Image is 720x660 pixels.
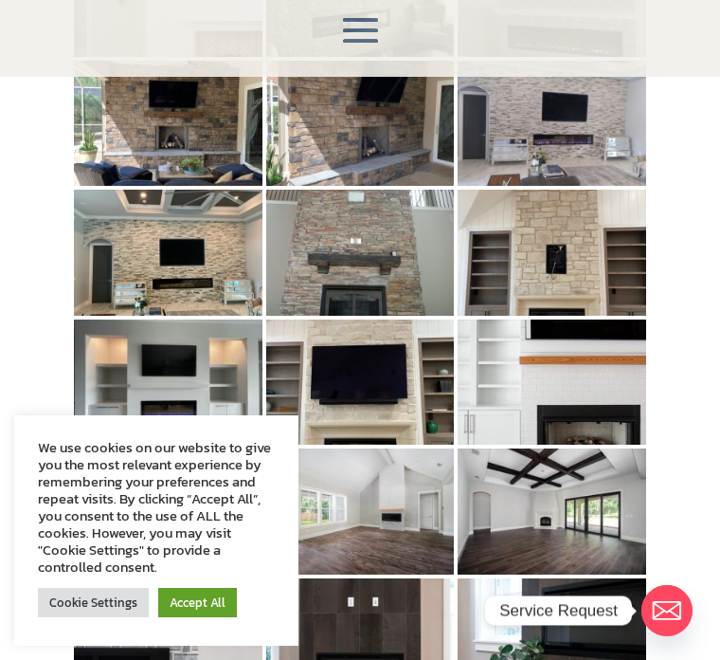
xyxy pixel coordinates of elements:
img: 9 [458,61,646,186]
a: Email [641,585,693,636]
img: 17 [266,449,455,574]
div: We use cookies on our website to give you the most relevant experience by remembering your prefer... [38,439,275,576]
img: 12 [458,190,646,315]
img: 13 [74,320,262,445]
img: 11 [266,190,455,315]
img: 14 [266,320,455,445]
img: 7 [74,61,262,186]
a: Accept All [158,588,237,617]
img: 10 [74,190,262,315]
img: 15 [458,320,646,445]
img: 8 [266,61,455,186]
a: Cookie Settings [38,588,149,617]
img: 18 [458,449,646,574]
